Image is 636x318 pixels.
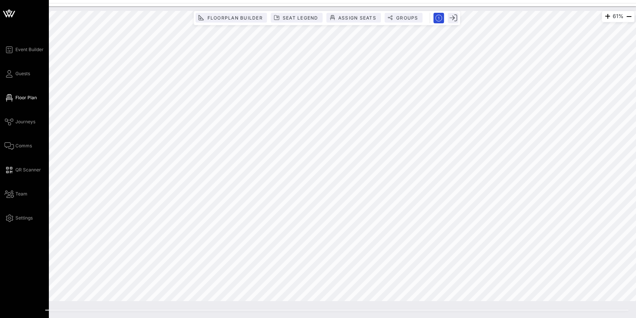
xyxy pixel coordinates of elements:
span: Groups [396,15,418,21]
button: Seat Legend [271,13,323,23]
a: Floor Plan [5,93,37,102]
button: Assign Seats [327,13,381,23]
a: Settings [5,214,33,223]
span: Floor Plan [15,94,37,101]
a: Journeys [5,117,35,126]
button: Floorplan Builder [195,13,267,23]
a: Team [5,189,27,198]
a: Comms [5,141,32,150]
button: Groups [385,13,423,23]
span: Guests [15,70,30,77]
a: Event Builder [5,45,44,54]
a: QR Scanner [5,165,41,174]
span: Journeys [15,118,35,125]
span: Seat Legend [282,15,318,21]
span: QR Scanner [15,167,41,173]
a: Guests [5,69,30,78]
span: Floorplan Builder [207,15,262,21]
span: Event Builder [15,46,44,53]
span: Comms [15,142,32,149]
span: Team [15,191,27,197]
span: Assign Seats [338,15,376,21]
div: 61% [602,11,634,22]
span: Settings [15,215,33,221]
